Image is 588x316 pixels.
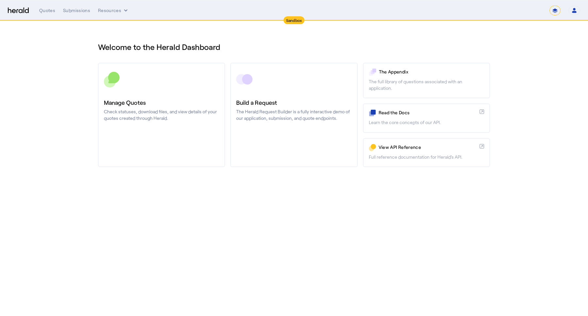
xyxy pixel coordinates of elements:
[98,63,225,167] a: Manage QuotesCheck statuses, download files, and view details of your quotes created through Herald.
[236,108,351,121] p: The Herald Request Builder is a fully interactive demo of our application, submission, and quote ...
[369,119,484,126] p: Learn the core concepts of our API.
[363,63,490,98] a: The AppendixThe full library of questions associated with an application.
[379,144,477,150] p: View API Reference
[379,69,484,75] p: The Appendix
[369,78,484,91] p: The full library of questions associated with an application.
[369,154,484,160] p: Full reference documentation for Herald's API.
[104,108,219,121] p: Check statuses, download files, and view details of your quotes created through Herald.
[284,16,305,24] div: Sandbox
[379,109,477,116] p: Read the Docs
[363,138,490,167] a: View API ReferenceFull reference documentation for Herald's API.
[98,42,490,52] h1: Welcome to the Herald Dashboard
[230,63,357,167] a: Build a RequestThe Herald Request Builder is a fully interactive demo of our application, submiss...
[98,7,129,14] button: Resources dropdown menu
[363,103,490,133] a: Read the DocsLearn the core concepts of our API.
[8,8,29,14] img: Herald Logo
[104,98,219,107] h3: Manage Quotes
[63,7,90,14] div: Submissions
[39,7,55,14] div: Quotes
[236,98,351,107] h3: Build a Request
